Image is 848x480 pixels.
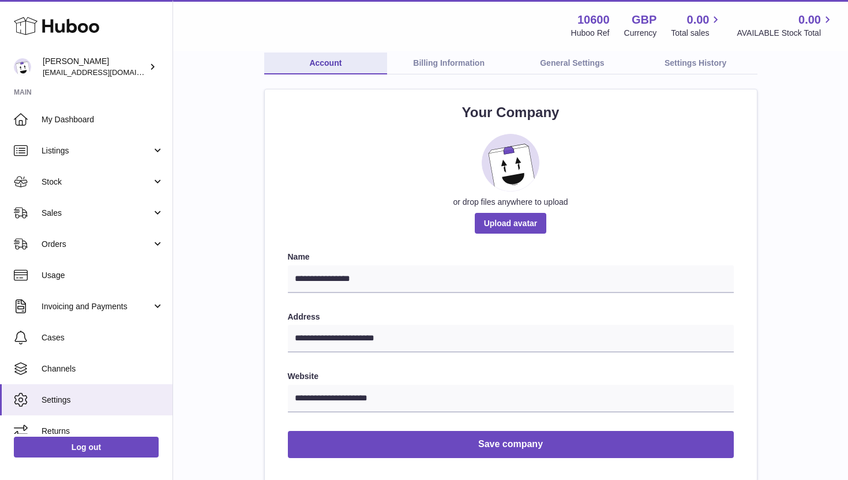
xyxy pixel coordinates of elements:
span: Usage [42,270,164,281]
a: 0.00 Total sales [671,12,722,39]
label: Address [288,312,734,322]
div: Huboo Ref [571,28,610,39]
span: Channels [42,363,164,374]
a: Account [264,52,388,74]
span: Settings [42,395,164,406]
div: [PERSON_NAME] [43,56,147,78]
span: Returns [42,426,164,437]
div: Currency [624,28,657,39]
span: Orders [42,239,152,250]
span: Invoicing and Payments [42,301,152,312]
span: Listings [42,145,152,156]
span: Upload avatar [475,213,547,234]
span: AVAILABLE Stock Total [737,28,834,39]
span: Total sales [671,28,722,39]
div: or drop files anywhere to upload [288,197,734,208]
label: Website [288,371,734,382]
strong: 10600 [577,12,610,28]
span: Cases [42,332,164,343]
a: Settings History [634,52,757,74]
span: Sales [42,208,152,219]
img: placeholder_image.svg [482,134,539,192]
label: Name [288,252,734,262]
a: 0.00 AVAILABLE Stock Total [737,12,834,39]
span: 0.00 [687,12,710,28]
a: General Settings [511,52,634,74]
span: My Dashboard [42,114,164,125]
a: Log out [14,437,159,457]
a: Billing Information [387,52,511,74]
img: bart@spelthamstore.com [14,58,31,76]
button: Save company [288,431,734,458]
strong: GBP [632,12,656,28]
h2: Your Company [288,103,734,122]
span: [EMAIL_ADDRESS][DOMAIN_NAME] [43,67,170,77]
span: 0.00 [798,12,821,28]
span: Stock [42,177,152,187]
